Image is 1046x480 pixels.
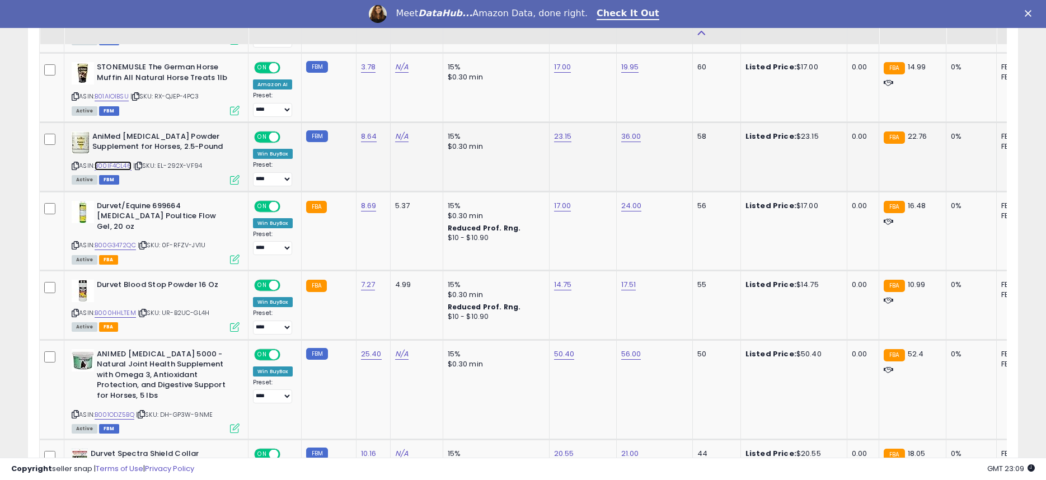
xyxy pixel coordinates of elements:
a: 25.40 [361,349,382,360]
div: FBA: 4 [1001,201,1038,211]
div: 0.00 [852,349,870,359]
div: 0% [951,201,988,211]
span: | SKU: EL-292X-VF94 [133,161,202,170]
div: FBM: 3 [1001,359,1038,369]
div: $50.40 [745,349,838,359]
div: $17.00 [745,201,838,211]
div: 15% [448,131,541,142]
div: 4.99 [395,280,434,290]
img: 41FxG6l7ikL._SL40_.jpg [72,280,94,302]
div: Preset: [253,379,293,404]
span: OFF [279,132,297,142]
div: 15% [448,349,541,359]
div: 0% [951,62,988,72]
span: All listings currently available for purchase on Amazon [72,255,97,265]
a: 56.00 [621,349,641,360]
span: FBM [99,175,119,185]
div: 0% [951,131,988,142]
span: 2025-09-15 23:09 GMT [987,463,1035,474]
b: Reduced Prof. Rng. [448,223,521,233]
div: $17.00 [745,62,838,72]
span: All listings currently available for purchase on Amazon [72,424,97,434]
b: Listed Price: [745,349,796,359]
span: All listings currently available for purchase on Amazon [72,175,97,185]
div: 0.00 [852,280,870,290]
div: 50 [697,349,732,359]
b: STONEMUSLE The German Horse Muffin All Natural Horse Treats 1lb [97,62,233,86]
b: Listed Price: [745,279,796,290]
span: | SKU: UR-B2UC-GL4H [138,308,209,317]
div: $0.30 min [448,211,541,221]
span: FBM [99,106,119,116]
small: FBA [884,201,904,213]
div: $0.30 min [448,290,541,300]
div: Preset: [253,92,293,117]
small: FBA [306,280,327,292]
div: $23.15 [745,131,838,142]
div: Win BuyBox [253,366,293,377]
span: OFF [279,281,297,290]
div: 5.37 [395,201,434,211]
a: N/A [395,62,409,73]
a: B00G3472QC [95,241,136,250]
span: All listings currently available for purchase on Amazon [72,106,97,116]
span: | SKU: DH-GP3W-9NME [136,410,213,419]
div: Win BuyBox [253,297,293,307]
div: 15% [448,62,541,72]
div: FBA: 6 [1001,280,1038,290]
div: ASIN: [72,280,240,331]
img: 51-elENRPuL._SL40_.jpg [72,131,90,154]
b: Durvet/Equine 699664 [MEDICAL_DATA] Poultice Flow Gel, 20 oz [97,201,233,235]
div: 56 [697,201,732,211]
small: FBM [306,61,328,73]
small: FBM [306,348,328,360]
a: 36.00 [621,131,641,142]
a: 23.15 [554,131,572,142]
div: Win BuyBox [253,149,293,159]
span: ON [255,281,269,290]
img: 41zb-kM7JnS._SL40_.jpg [72,201,94,223]
div: FBA: 4 [1001,131,1038,142]
div: ASIN: [72,201,240,263]
a: 14.75 [554,279,572,290]
span: FBA [99,255,118,265]
div: 55 [697,280,732,290]
div: FBM: 9 [1001,290,1038,300]
strong: Copyright [11,463,52,474]
div: ASIN: [72,349,240,432]
span: ON [255,350,269,359]
div: 58 [697,131,732,142]
div: 15% [448,280,541,290]
img: Profile image for Georgie [369,5,387,23]
div: $0.30 min [448,142,541,152]
small: FBA [884,131,904,144]
span: FBM [99,424,119,434]
span: | SKU: RX-QJEP-4PC3 [130,92,199,101]
a: 17.00 [554,62,571,73]
span: All listings currently available for purchase on Amazon [72,322,97,332]
a: N/A [395,349,409,360]
a: B001ODZ5BQ [95,410,134,420]
span: ON [255,201,269,211]
a: Check It Out [597,8,659,20]
b: Reduced Prof. Rng. [448,302,521,312]
span: ON [255,132,269,142]
div: $10 - $10.90 [448,233,541,243]
span: | SKU: 0F-RFZV-JV1U [138,241,205,250]
b: Durvet Blood Stop Powder 16 Oz [97,280,233,293]
i: DataHub... [418,8,472,18]
div: ASIN: [72,131,240,183]
span: 22.76 [908,131,927,142]
a: 17.51 [621,279,636,290]
b: Listed Price: [745,62,796,72]
a: 17.00 [554,200,571,211]
div: FBA: 15 [1001,349,1038,359]
small: FBA [884,280,904,292]
span: 52.4 [908,349,924,359]
div: FBM: 4 [1001,72,1038,82]
b: Listed Price: [745,200,796,211]
a: B000HHLTEM [95,308,136,318]
a: 24.00 [621,200,642,211]
a: 50.40 [554,349,575,360]
div: 60 [697,62,732,72]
